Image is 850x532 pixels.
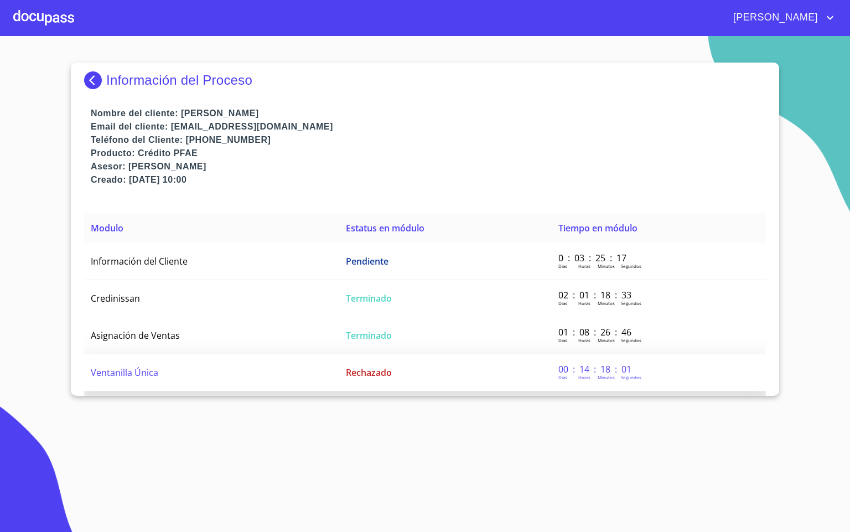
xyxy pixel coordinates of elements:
[621,300,641,306] p: Segundos
[91,120,766,133] p: Email del cliente: [EMAIL_ADDRESS][DOMAIN_NAME]
[91,160,766,173] p: Asesor: [PERSON_NAME]
[598,337,615,343] p: Minutos
[91,133,766,147] p: Teléfono del Cliente: [PHONE_NUMBER]
[725,9,837,27] button: account of current user
[84,71,106,89] img: Docupass spot blue
[91,255,188,267] span: Información del Cliente
[91,107,766,120] p: Nombre del cliente: [PERSON_NAME]
[558,326,633,338] p: 01 : 08 : 26 : 46
[558,300,567,306] p: Dias
[84,71,766,89] div: Información del Proceso
[578,300,590,306] p: Horas
[558,252,633,264] p: 0 : 03 : 25 : 17
[91,366,158,379] span: Ventanilla Única
[558,263,567,269] p: Dias
[621,337,641,343] p: Segundos
[91,292,140,304] span: Credinissan
[578,374,590,380] p: Horas
[598,374,615,380] p: Minutos
[91,222,123,234] span: Modulo
[558,363,633,375] p: 00 : 14 : 18 : 01
[91,329,180,342] span: Asignación de Ventas
[598,300,615,306] p: Minutos
[725,9,823,27] span: [PERSON_NAME]
[598,263,615,269] p: Minutos
[106,73,252,88] p: Información del Proceso
[558,374,567,380] p: Dias
[621,374,641,380] p: Segundos
[346,222,424,234] span: Estatus en módulo
[578,263,590,269] p: Horas
[578,337,590,343] p: Horas
[346,255,388,267] span: Pendiente
[558,289,633,301] p: 02 : 01 : 18 : 33
[621,263,641,269] p: Segundos
[558,337,567,343] p: Dias
[558,222,637,234] span: Tiempo en módulo
[346,329,392,342] span: Terminado
[346,292,392,304] span: Terminado
[91,147,766,160] p: Producto: Crédito PFAE
[346,366,392,379] span: Rechazado
[91,173,766,187] p: Creado: [DATE] 10:00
